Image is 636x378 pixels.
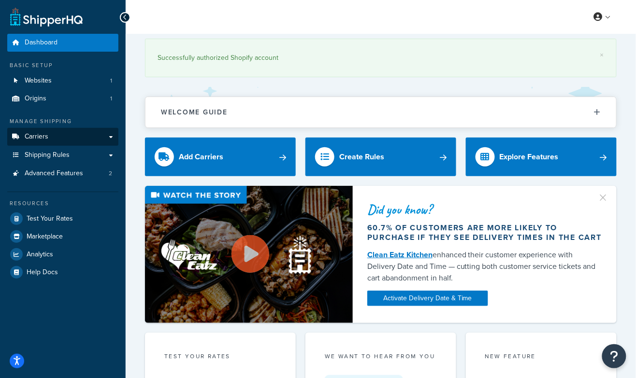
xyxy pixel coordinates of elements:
a: Help Docs [7,264,118,281]
span: Help Docs [27,268,58,277]
li: Advanced Features [7,165,118,182]
div: 60.7% of customers are more likely to purchase if they see delivery times in the cart [367,223,602,242]
span: 1 [110,77,112,85]
a: Carriers [7,128,118,146]
span: Shipping Rules [25,151,70,159]
img: Video thumbnail [145,186,353,323]
span: Websites [25,77,52,85]
a: × [600,51,604,59]
span: Test Your Rates [27,215,73,223]
span: Advanced Features [25,169,83,178]
a: Shipping Rules [7,146,118,164]
span: Origins [25,95,46,103]
div: Successfully authorized Shopify account [158,51,604,65]
li: Origins [7,90,118,108]
div: Basic Setup [7,61,118,70]
a: Add Carriers [145,138,296,176]
div: Explore Features [500,150,559,164]
span: 2 [109,169,112,178]
p: we want to hear from you [325,352,437,361]
li: Websites [7,72,118,90]
div: Add Carriers [179,150,223,164]
span: Dashboard [25,39,58,47]
a: Origins1 [7,90,118,108]
div: Manage Shipping [7,117,118,126]
h2: Welcome Guide [161,109,228,116]
a: Websites1 [7,72,118,90]
div: New Feature [485,352,597,363]
span: Carriers [25,133,48,141]
a: Marketplace [7,228,118,245]
div: Resources [7,199,118,208]
div: Did you know? [367,203,602,216]
span: Analytics [27,251,53,259]
a: Activate Delivery Date & Time [367,291,488,306]
a: Test Your Rates [7,210,118,227]
div: Test your rates [164,352,276,363]
a: Clean Eatz Kitchen [367,249,433,260]
a: Advanced Features2 [7,165,118,182]
a: Dashboard [7,34,118,52]
div: enhanced their customer experience with Delivery Date and Time — cutting both customer service ti... [367,249,602,284]
div: Create Rules [339,150,384,164]
button: Welcome Guide [145,97,616,127]
span: Marketplace [27,233,63,241]
a: Analytics [7,246,118,263]
a: Explore Features [466,138,617,176]
button: Open Resource Center [602,344,626,368]
a: Create Rules [305,138,456,176]
span: 1 [110,95,112,103]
